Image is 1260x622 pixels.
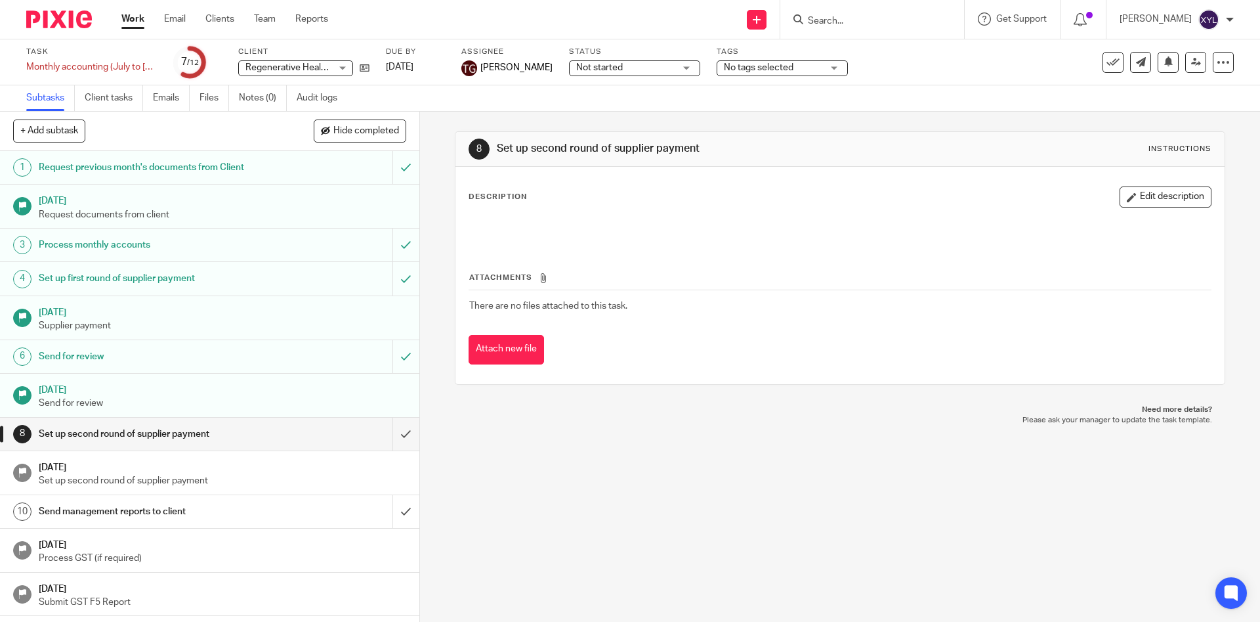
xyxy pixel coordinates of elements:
[295,12,328,26] a: Reports
[13,270,31,288] div: 4
[13,120,85,142] button: + Add subtask
[469,139,490,160] div: 8
[469,301,627,311] span: There are no files attached to this task.
[569,47,700,57] label: Status
[461,47,553,57] label: Assignee
[39,474,406,487] p: Set up second round of supplier payment
[26,85,75,111] a: Subtasks
[239,85,287,111] a: Notes (0)
[39,269,266,288] h1: Set up first round of supplier payment
[153,85,190,111] a: Emails
[121,12,144,26] a: Work
[39,596,406,609] p: Submit GST F5 Report
[576,63,623,72] span: Not started
[497,142,868,156] h1: Set up second round of supplier payment
[13,236,31,254] div: 3
[26,11,92,28] img: Pixie
[297,85,347,111] a: Audit logs
[26,60,157,74] div: Monthly accounting (July to [DATE])
[13,158,31,177] div: 1
[39,158,266,177] h1: Request previous month's documents from Client
[254,12,276,26] a: Team
[199,85,229,111] a: Files
[13,425,31,443] div: 8
[386,47,445,57] label: Due by
[1120,187,1211,208] button: Edit description
[39,235,266,255] h1: Process monthly accounts
[469,192,527,202] p: Description
[314,120,406,142] button: Hide completed
[996,14,1047,24] span: Get Support
[26,47,157,57] label: Task
[85,85,143,111] a: Client tasks
[468,405,1211,415] p: Need more details?
[724,63,793,72] span: No tags selected
[26,60,157,74] div: Monthly accounting (July to Sept 25)
[13,347,31,366] div: 6
[238,47,369,57] label: Client
[480,61,553,74] span: [PERSON_NAME]
[469,274,532,281] span: Attachments
[461,60,477,76] img: tisch_global_logo.jpeg
[164,12,186,26] a: Email
[807,16,925,28] input: Search
[39,191,406,208] h1: [DATE]
[39,552,406,565] p: Process GST (if required)
[333,126,399,137] span: Hide completed
[39,319,406,332] p: Supplier payment
[39,458,406,474] h1: [DATE]
[39,502,266,522] h1: Send management reports to client
[39,397,406,410] p: Send for review
[39,579,406,596] h1: [DATE]
[39,303,406,319] h1: [DATE]
[245,63,381,72] span: Regenerative Health Asia Pte Ltd
[469,335,544,365] button: Attach new file
[39,535,406,552] h1: [DATE]
[1120,12,1192,26] p: [PERSON_NAME]
[39,380,406,397] h1: [DATE]
[181,55,199,70] div: 7
[39,208,406,221] p: Request documents from client
[187,59,199,66] small: /12
[1198,9,1219,30] img: svg%3E
[1148,144,1211,154] div: Instructions
[717,47,848,57] label: Tags
[468,415,1211,426] p: Please ask your manager to update the task template.
[39,347,266,367] h1: Send for review
[39,424,266,444] h1: Set up second round of supplier payment
[386,62,413,72] span: [DATE]
[205,12,234,26] a: Clients
[13,502,31,521] div: 10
